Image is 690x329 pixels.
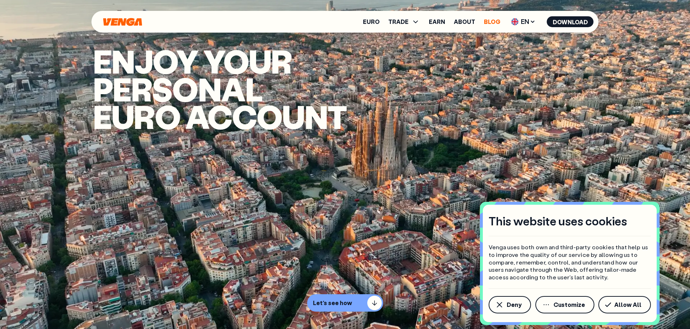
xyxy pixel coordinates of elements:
button: Let's see how [307,294,383,312]
button: Customize [535,296,594,313]
h4: This website uses cookies [489,213,627,229]
span: Customize [553,302,585,308]
button: Download [547,16,594,27]
svg: Home [103,18,143,26]
button: Allow All [598,296,651,313]
h1: Enjoy your PERSONAL euro account [93,47,401,130]
span: Deny [507,302,522,308]
span: TRADE [388,17,420,26]
a: Euro [363,19,380,25]
a: Earn [429,19,445,25]
button: Deny [489,296,531,313]
span: EN [509,16,538,28]
a: Blog [484,19,500,25]
a: About [454,19,475,25]
p: Let's see how [313,299,352,307]
p: Venga uses both own and third-party cookies that help us to improve the quality of our service by... [489,243,651,281]
img: flag-uk [511,18,519,25]
span: TRADE [388,19,409,25]
span: Allow All [614,302,641,308]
